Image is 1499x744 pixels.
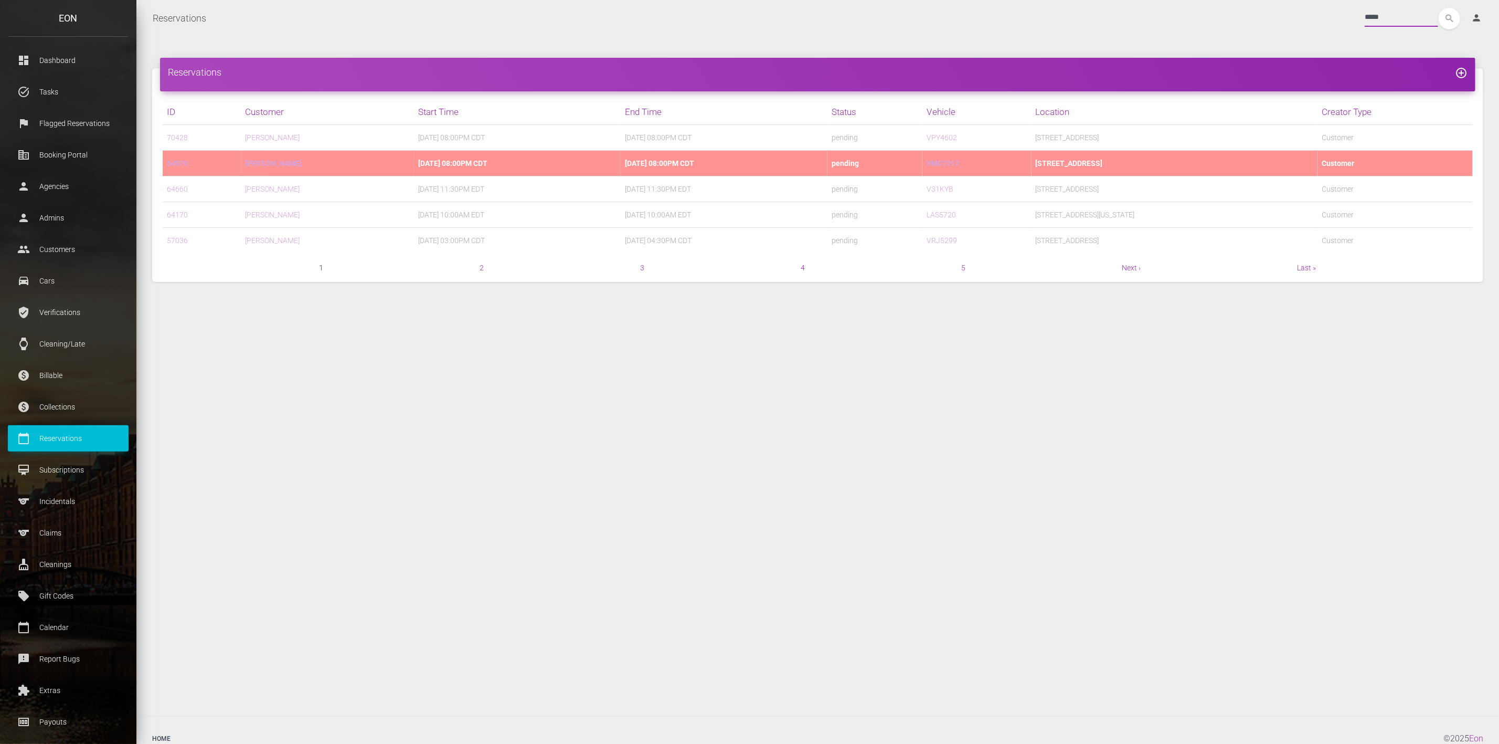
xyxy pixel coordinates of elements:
a: people Customers [8,236,129,263]
a: 3 [640,264,644,272]
a: V31KYB [927,185,953,193]
p: Verifications [16,305,121,320]
a: feedback Report Bugs [8,646,129,672]
th: Customer [241,99,414,125]
td: [DATE] 04:30PM CDT [621,228,827,254]
p: Gift Codes [16,588,121,604]
a: 64970 [167,159,188,167]
a: corporate_fare Booking Portal [8,142,129,168]
td: Customer [1317,202,1473,228]
a: person Admins [8,205,129,231]
a: 64170 [167,211,188,219]
td: Customer [1317,228,1473,254]
p: Payouts [16,714,121,730]
a: sports Incidentals [8,488,129,515]
a: [PERSON_NAME] [245,211,300,219]
a: [PERSON_NAME] [245,133,300,142]
a: local_offer Gift Codes [8,583,129,609]
td: pending [827,176,922,202]
p: Cars [16,273,121,289]
a: paid Billable [8,362,129,389]
a: VMC7217 [927,159,959,167]
a: VPY4602 [927,133,957,142]
th: Vehicle [922,99,1032,125]
a: 64660 [167,185,188,193]
th: End Time [621,99,827,125]
td: [DATE] 10:00AM EDT [414,202,621,228]
a: watch Cleaning/Late [8,331,129,357]
td: [DATE] 10:00AM EDT [621,202,827,228]
p: Incidentals [16,494,121,509]
p: Flagged Reservations [16,116,121,131]
td: [STREET_ADDRESS][US_STATE] [1032,202,1318,228]
p: Collections [16,399,121,415]
th: Start Time [414,99,621,125]
h4: Reservations [168,66,1468,79]
td: [DATE] 08:00PM CDT [621,125,827,151]
nav: pager [163,261,1473,274]
td: [STREET_ADDRESS] [1032,125,1318,151]
a: person [1463,8,1491,29]
a: person Agencies [8,173,129,200]
p: Subscriptions [16,462,121,478]
a: VRJ5299 [927,236,957,245]
td: [DATE] 11:30PM EDT [414,176,621,202]
p: Tasks [16,84,121,100]
p: Claims [16,525,121,541]
i: search [1439,8,1460,29]
a: card_membership Subscriptions [8,457,129,483]
td: pending [827,151,922,176]
a: money Payouts [8,709,129,735]
a: add_circle_outline [1455,67,1468,78]
td: Customer [1317,151,1473,176]
td: Customer [1317,176,1473,202]
a: [PERSON_NAME] [245,236,300,245]
a: 5 [962,264,966,272]
p: Booking Portal [16,147,121,163]
td: [DATE] 03:00PM CDT [414,228,621,254]
p: Reservations [16,431,121,446]
td: [DATE] 08:00PM CDT [414,151,621,176]
td: [STREET_ADDRESS] [1032,228,1318,254]
td: pending [827,202,922,228]
a: Reservations [153,5,206,32]
p: Agencies [16,179,121,194]
td: Customer [1317,125,1473,151]
th: Creator Type [1317,99,1473,125]
td: pending [827,228,922,254]
p: Cleanings [16,557,121,572]
td: [DATE] 08:00PM CDT [414,125,621,151]
a: flag Flagged Reservations [8,110,129,137]
a: 70428 [167,133,188,142]
p: Billable [16,368,121,383]
a: cleaning_services Cleanings [8,551,129,578]
td: [STREET_ADDRESS] [1032,151,1318,176]
a: dashboard Dashboard [8,47,129,74]
a: task_alt Tasks [8,79,129,105]
a: 57036 [167,236,188,245]
p: Extras [16,683,121,698]
th: Status [827,99,922,125]
a: Last » [1298,264,1316,272]
td: pending [827,125,922,151]
th: ID [163,99,241,125]
a: sports Claims [8,520,129,546]
a: Eon [1469,733,1483,743]
p: Cleaning/Late [16,336,121,352]
p: Calendar [16,620,121,635]
a: extension Extras [8,677,129,704]
td: [STREET_ADDRESS] [1032,176,1318,202]
i: add_circle_outline [1455,67,1468,79]
td: [DATE] 11:30PM EDT [621,176,827,202]
a: LAS5720 [927,211,956,219]
span: 1 [319,261,323,274]
a: 4 [801,264,805,272]
a: paid Collections [8,394,129,420]
i: person [1471,13,1482,23]
a: [PERSON_NAME] [245,159,302,167]
a: verified_user Verifications [8,299,129,326]
a: [PERSON_NAME] [245,185,300,193]
p: Dashboard [16,53,121,68]
th: Location [1032,99,1318,125]
td: [DATE] 08:00PM CDT [621,151,827,176]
